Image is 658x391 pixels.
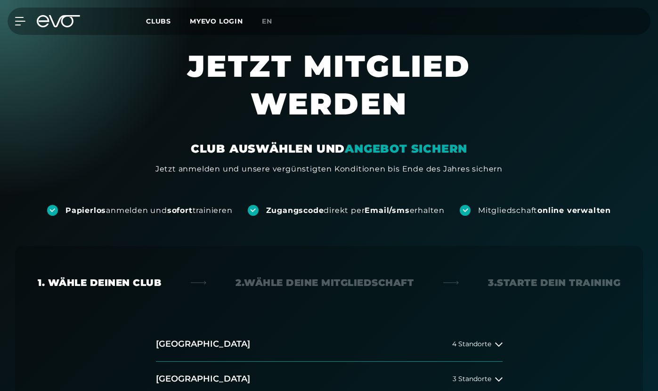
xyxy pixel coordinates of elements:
[146,16,190,25] a: Clubs
[266,206,324,215] strong: Zugangscode
[190,17,243,25] a: MYEVO LOGIN
[488,276,620,289] div: 3. Starte dein Training
[262,16,284,27] a: en
[65,205,233,216] div: anmelden und trainieren
[155,163,503,175] div: Jetzt anmelden und unsere vergünstigten Konditionen bis Ende des Jahres sichern
[156,327,503,362] button: [GEOGRAPHIC_DATA]4 Standorte
[266,205,445,216] div: direkt per erhalten
[345,142,467,155] em: ANGEBOT SICHERN
[167,206,193,215] strong: sofort
[537,206,611,215] strong: online verwalten
[113,47,546,141] h1: JETZT MITGLIED WERDEN
[146,17,171,25] span: Clubs
[452,341,491,348] span: 4 Standorte
[65,206,106,215] strong: Papierlos
[453,375,491,383] span: 3 Standorte
[365,206,409,215] strong: Email/sms
[236,276,414,289] div: 2. Wähle deine Mitgliedschaft
[38,276,161,289] div: 1. Wähle deinen Club
[156,338,250,350] h2: [GEOGRAPHIC_DATA]
[478,205,611,216] div: Mitgliedschaft
[156,373,250,385] h2: [GEOGRAPHIC_DATA]
[262,17,272,25] span: en
[191,141,467,156] div: CLUB AUSWÄHLEN UND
